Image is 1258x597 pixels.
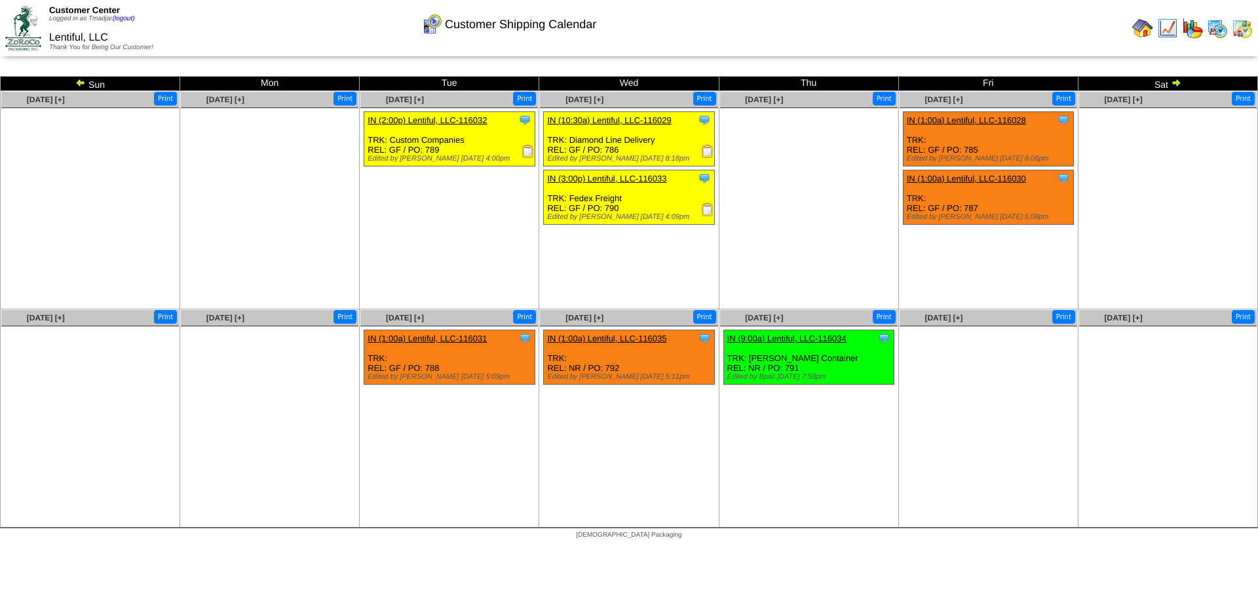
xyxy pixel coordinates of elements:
[154,92,177,106] button: Print
[513,92,536,106] button: Print
[924,313,963,322] a: [DATE] [+]
[368,334,487,343] a: IN (1:00a) Lentiful, LLC-116031
[518,332,531,345] img: Tooltip
[49,5,120,15] span: Customer Center
[547,334,666,343] a: IN (1:00a) Lentiful, LLC-116035
[539,77,719,91] td: Wed
[49,32,108,43] span: Lentiful, LLC
[1052,310,1075,324] button: Print
[27,95,65,104] a: [DATE] [+]
[547,174,666,183] a: IN (3:00p) Lentiful, LLC-116033
[907,155,1073,163] div: Edited by [PERSON_NAME] [DATE] 8:06pm
[334,92,356,106] button: Print
[1105,95,1143,104] a: [DATE] [+]
[1182,18,1203,39] img: graph.gif
[1,77,180,91] td: Sun
[727,334,847,343] a: IN (9:00a) Lentiful, LLC-116034
[113,15,135,22] a: (logout)
[386,313,424,322] a: [DATE] [+]
[1052,92,1075,106] button: Print
[445,18,596,31] span: Customer Shipping Calendar
[360,77,539,91] td: Tue
[924,95,963,104] a: [DATE] [+]
[727,373,894,381] div: Edited by Bpali [DATE] 7:58pm
[873,92,896,106] button: Print
[547,373,714,381] div: Edited by [PERSON_NAME] [DATE] 5:11pm
[364,112,535,166] div: TRK: Custom Companies REL: GF / PO: 789
[565,313,603,322] a: [DATE] [+]
[898,77,1078,91] td: Fri
[27,313,65,322] a: [DATE] [+]
[386,95,424,104] a: [DATE] [+]
[49,15,135,22] span: Logged in as Tmadjar
[719,77,898,91] td: Thu
[745,95,783,104] a: [DATE] [+]
[1057,172,1070,185] img: Tooltip
[1105,313,1143,322] a: [DATE] [+]
[1171,77,1181,88] img: arrowright.gif
[544,330,714,385] div: TRK: REL: NR / PO: 792
[368,373,534,381] div: Edited by [PERSON_NAME] [DATE] 5:09pm
[907,213,1073,221] div: Edited by [PERSON_NAME] [DATE] 5:08pm
[368,115,487,125] a: IN (2:00p) Lentiful, LLC-116032
[903,170,1073,225] div: TRK: REL: GF / PO: 787
[421,14,442,35] img: calendarcustomer.gif
[364,330,535,385] div: TRK: REL: GF / PO: 788
[698,172,711,185] img: Tooltip
[1207,18,1228,39] img: calendarprod.gif
[701,203,714,216] img: Receiving Document
[701,145,714,158] img: Receiving Document
[1078,77,1257,91] td: Sat
[49,44,153,51] span: Thank You for Being Our Customer!
[1232,92,1255,106] button: Print
[565,95,603,104] a: [DATE] [+]
[907,115,1026,125] a: IN (1:00a) Lentiful, LLC-116028
[877,332,890,345] img: Tooltip
[1157,18,1178,39] img: line_graph.gif
[334,310,356,324] button: Print
[206,313,244,322] a: [DATE] [+]
[547,155,714,163] div: Edited by [PERSON_NAME] [DATE] 8:18pm
[544,170,714,225] div: TRK: Fedex Freight REL: GF / PO: 790
[154,310,177,324] button: Print
[576,531,681,539] span: [DEMOGRAPHIC_DATA] Packaging
[547,115,671,125] a: IN (10:30a) Lentiful, LLC-116029
[1132,18,1153,39] img: home.gif
[698,113,711,126] img: Tooltip
[723,330,894,385] div: TRK: [PERSON_NAME] Container REL: NR / PO: 791
[1057,113,1070,126] img: Tooltip
[5,6,41,50] img: ZoRoCo_Logo(Green%26Foil)%20jpg.webp
[513,310,536,324] button: Print
[547,213,714,221] div: Edited by [PERSON_NAME] [DATE] 4:09pm
[1232,310,1255,324] button: Print
[368,155,534,163] div: Edited by [PERSON_NAME] [DATE] 4:00pm
[698,332,711,345] img: Tooltip
[693,310,716,324] button: Print
[518,113,531,126] img: Tooltip
[907,174,1026,183] a: IN (1:00a) Lentiful, LLC-116030
[206,95,244,104] a: [DATE] [+]
[180,77,360,91] td: Mon
[544,112,714,166] div: TRK: Diamond Line Delivery REL: GF / PO: 786
[522,145,535,158] img: Receiving Document
[1232,18,1253,39] img: calendarinout.gif
[903,112,1073,166] div: TRK: REL: GF / PO: 785
[693,92,716,106] button: Print
[745,313,783,322] a: [DATE] [+]
[873,310,896,324] button: Print
[75,77,86,88] img: arrowleft.gif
